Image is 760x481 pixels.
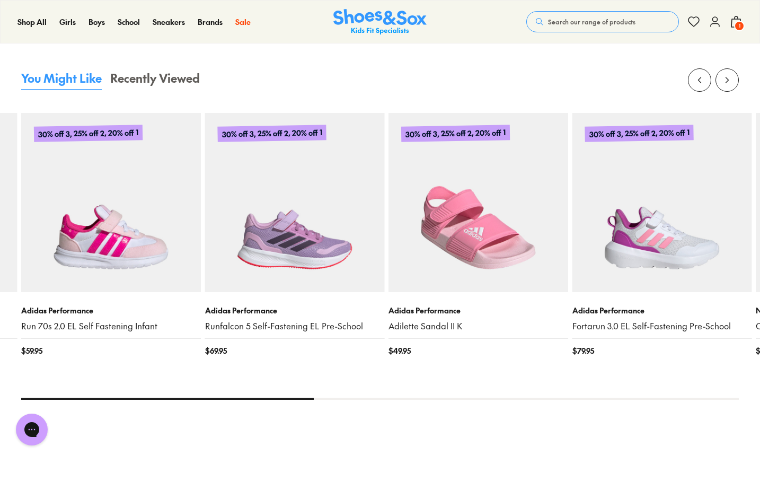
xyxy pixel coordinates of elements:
span: 1 [734,21,745,31]
button: Recently Viewed [110,69,200,90]
img: SNS_Logo_Responsive.svg [333,9,427,35]
span: $ 79.95 [572,345,594,356]
p: Adidas Performance [572,305,752,316]
a: Shoes & Sox [333,9,427,35]
span: $ 59.95 [21,345,42,356]
a: Girls [59,16,76,28]
a: Brands [198,16,223,28]
span: Sneakers [153,16,185,27]
p: Adidas Performance [388,305,568,316]
a: Sale [235,16,251,28]
a: Sneakers [153,16,185,28]
span: Boys [89,16,105,27]
a: Shop All [17,16,47,28]
p: 30% off 3, 25% off 2, 20% off 1 [217,125,326,142]
a: School [118,16,140,28]
span: Brands [198,16,223,27]
p: Adidas Performance [21,305,201,316]
a: Boys [89,16,105,28]
p: 30% off 3, 25% off 2, 20% off 1 [401,126,510,141]
p: 30% off 3, 25% off 2, 20% off 1 [34,125,143,142]
a: Runfalcon 5 Self-Fastening EL Pre-School [205,320,385,332]
span: $ 69.95 [205,345,227,356]
button: 1 [730,10,743,33]
p: Adidas Performance [205,305,385,316]
p: 30% off 3, 25% off 2, 20% off 1 [585,125,693,142]
a: Adilette Sandal II K [388,320,568,332]
button: Search our range of products [526,11,679,32]
span: $ 49.95 [388,345,411,356]
a: Fortarun 3.0 EL Self-Fastening Pre-School [572,320,752,332]
span: School [118,16,140,27]
button: You Might Like [21,69,102,90]
span: Search our range of products [548,17,635,27]
iframe: Gorgias live chat messenger [11,410,53,449]
a: Run 70s 2.0 EL Self Fastening Infant [21,320,201,332]
span: Girls [59,16,76,27]
a: 30% off 3, 25% off 2, 20% off 1 [21,113,201,293]
span: Shop All [17,16,47,27]
span: Sale [235,16,251,27]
